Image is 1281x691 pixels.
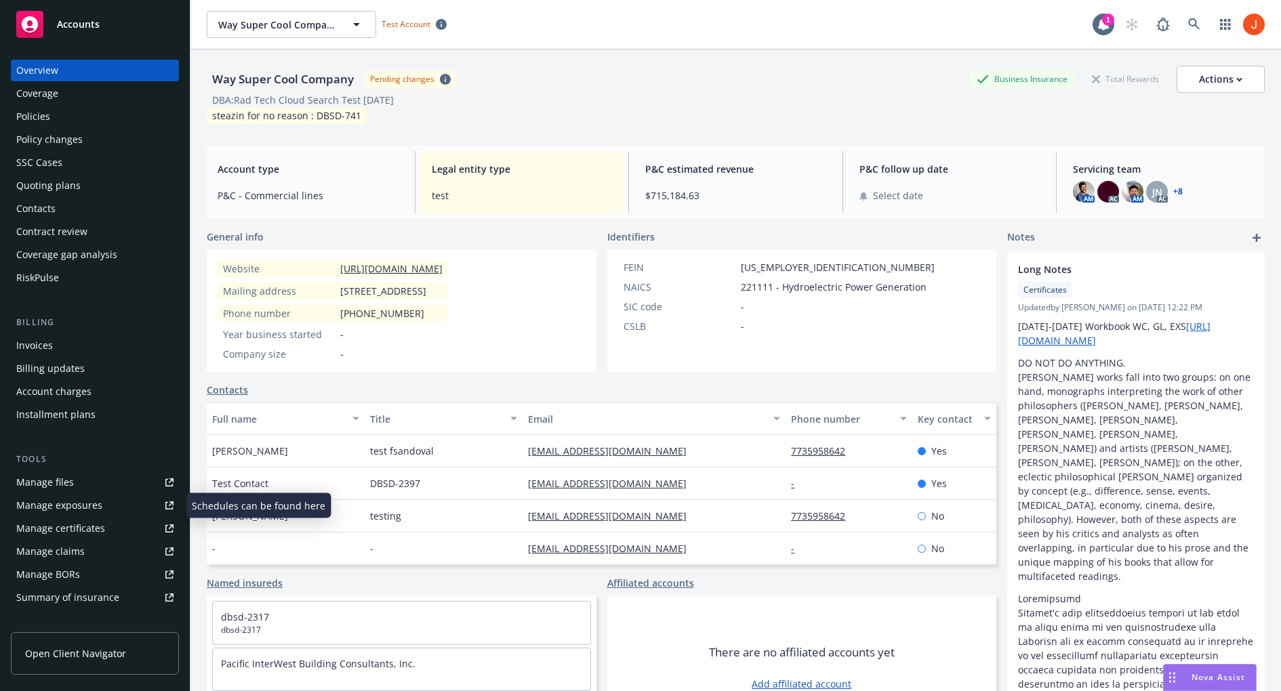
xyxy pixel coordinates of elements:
[432,162,613,176] span: Legal entity type
[645,162,826,176] span: P&C estimated revenue
[16,175,81,196] div: Quoting plans
[1018,319,1254,348] p: [DATE]-[DATE] Workbook WC, GL, EXS
[16,587,119,608] div: Summary of insurance
[16,472,74,493] div: Manage files
[223,327,335,341] div: Year business started
[1018,301,1254,314] span: Updated by [PERSON_NAME] on [DATE] 12:22 PM
[931,541,944,556] span: No
[223,284,335,298] div: Mailing address
[212,476,268,490] span: Test Contact
[11,564,179,585] a: Manage BORs
[624,299,735,314] div: SIC code
[16,267,59,289] div: RiskPulse
[11,129,179,150] a: Policy changes
[528,444,697,457] a: [EMAIL_ADDRESS][DOMAIN_NAME]
[1248,230,1265,246] a: add
[382,18,430,30] span: Test Account
[11,221,179,243] a: Contract review
[931,444,947,458] span: Yes
[624,280,735,294] div: NAICS
[523,402,786,435] button: Email
[11,152,179,173] a: SSC Cases
[16,83,58,104] div: Coverage
[370,476,420,490] span: DBSD-2397
[223,347,335,361] div: Company size
[11,381,179,402] a: Account charges
[11,453,179,466] div: Tools
[709,644,895,661] span: There are no affiliated accounts yet
[16,335,53,356] div: Invoices
[57,19,100,30] span: Accounts
[1007,230,1035,246] span: Notes
[212,93,394,107] div: DBA: Rad Tech Cloud Search Test [DATE]
[607,576,694,590] a: Affiliated accounts
[791,477,805,490] a: -
[223,306,335,320] div: Phone number
[223,261,335,276] div: Website
[218,162,399,176] span: Account type
[873,188,923,203] span: Select date
[11,60,179,81] a: Overview
[11,5,179,43] a: Accounts
[970,70,1074,87] div: Business Insurance
[370,509,401,523] span: testing
[16,564,80,585] div: Manage BORs
[1164,665,1181,690] div: Drag to move
[16,60,58,81] div: Overview
[370,73,434,85] div: Pending changes
[340,327,344,341] span: -
[1150,11,1177,38] a: Report a Bug
[11,358,179,379] a: Billing updates
[16,198,56,219] div: Contacts
[11,244,179,266] a: Coverage gap analysis
[207,576,283,590] a: Named insureds
[11,335,179,356] a: Invoices
[370,412,502,426] div: Title
[741,319,744,333] span: -
[1073,181,1095,203] img: photo
[528,477,697,490] a: [EMAIL_ADDRESS][DOMAIN_NAME]
[11,587,179,608] a: Summary of insurance
[791,509,856,522] a: 7735958642
[11,83,179,104] a: Coverage
[11,106,179,127] a: Policies
[741,299,744,314] span: -
[207,230,264,244] span: General info
[1097,181,1119,203] img: photo
[16,541,85,562] div: Manage claims
[11,518,179,539] a: Manage certificates
[221,624,582,636] span: dbsd-2317
[11,175,179,196] a: Quoting plans
[741,260,935,274] span: [US_EMPLOYER_IDENTIFICATION_NUMBER]
[918,412,976,426] div: Key contact
[1243,14,1265,35] img: photo
[1152,185,1162,199] span: JN
[207,70,359,88] div: Way Super Cool Company
[11,198,179,219] a: Contacts
[607,230,655,244] span: Identifiers
[218,188,399,203] span: P&C - Commercial lines
[1212,11,1239,38] a: Switch app
[212,412,344,426] div: Full name
[16,518,105,539] div: Manage certificates
[645,188,826,203] span: $715,184.63
[370,541,373,556] span: -
[1177,66,1265,93] button: Actions
[340,262,443,275] a: [URL][DOMAIN_NAME]
[16,358,85,379] div: Billing updates
[11,404,179,425] a: Installment plans
[340,347,344,361] span: -
[791,542,805,555] a: -
[11,495,179,516] a: Manage exposures
[365,70,456,87] span: Pending changes
[212,444,288,458] span: [PERSON_NAME]
[221,610,269,623] a: dbsd-2317
[16,495,102,516] div: Manage exposures
[16,152,62,173] div: SSC Cases
[1122,181,1143,203] img: photo
[16,381,91,402] div: Account charges
[1192,671,1245,683] span: Nova Assist
[218,18,335,32] span: Way Super Cool Company
[1173,188,1183,196] a: +8
[11,541,179,562] a: Manage claims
